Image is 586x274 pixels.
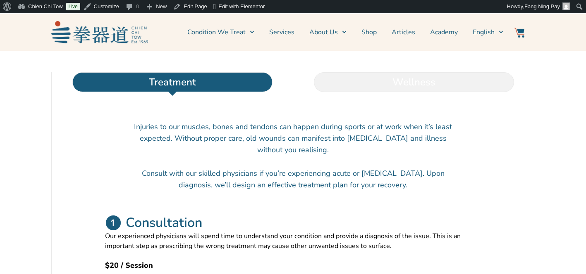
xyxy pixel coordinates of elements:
[134,168,452,191] p: Consult with our skilled physicians if you’re experiencing acute or [MEDICAL_DATA]. Upon diagnosi...
[269,22,294,43] a: Services
[392,22,415,43] a: Articles
[361,22,377,43] a: Shop
[66,3,80,10] a: Live
[430,22,458,43] a: Academy
[187,22,254,43] a: Condition We Treat
[309,22,347,43] a: About Us
[514,28,524,38] img: Website Icon-03
[126,215,202,231] h2: Consultation
[105,260,481,271] h2: $20 / Session
[152,22,504,43] nav: Menu
[218,3,265,9] span: Edit with Elementor
[134,121,452,156] p: Injuries to our muscles, bones and tendons can happen during sports or at work when it’s least ex...
[473,22,503,43] a: English
[105,231,481,251] p: Our experienced physicians will spend time to understand your condition and provide a diagnosis o...
[524,3,560,9] span: Fang Ning Pay
[473,27,495,37] span: English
